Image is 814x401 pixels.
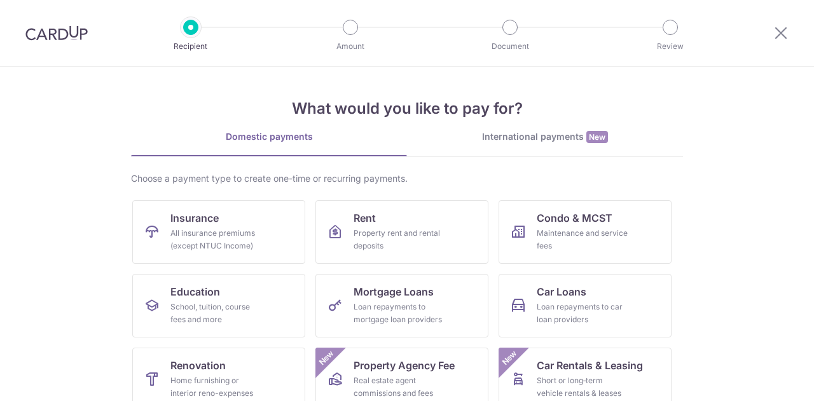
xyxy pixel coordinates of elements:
[25,25,88,41] img: CardUp
[537,358,643,373] span: Car Rentals & Leasing
[315,274,488,337] a: Mortgage LoansLoan repayments to mortgage loan providers
[170,284,220,299] span: Education
[132,200,305,264] a: InsuranceAll insurance premiums (except NTUC Income)
[316,348,337,369] span: New
[499,274,672,337] a: Car LoansLoan repayments to car loan providers
[131,97,683,120] h4: What would you like to pay for?
[537,374,628,400] div: Short or long‑term vehicle rentals & leases
[132,274,305,337] a: EducationSchool, tuition, course fees and more
[537,284,586,299] span: Car Loans
[733,363,801,395] iframe: Opens a widget where you can find more information
[537,210,612,226] span: Condo & MCST
[131,172,683,185] div: Choose a payment type to create one-time or recurring payments.
[354,374,445,400] div: Real estate agent commissions and fees
[463,40,557,53] p: Document
[537,227,628,252] div: Maintenance and service fees
[499,348,520,369] span: New
[407,130,683,144] div: International payments
[170,227,262,252] div: All insurance premiums (except NTUC Income)
[170,301,262,326] div: School, tuition, course fees and more
[586,131,608,143] span: New
[537,301,628,326] div: Loan repayments to car loan providers
[354,358,455,373] span: Property Agency Fee
[144,40,238,53] p: Recipient
[499,200,672,264] a: Condo & MCSTMaintenance and service fees
[354,227,445,252] div: Property rent and rental deposits
[354,284,434,299] span: Mortgage Loans
[315,200,488,264] a: RentProperty rent and rental deposits
[303,40,397,53] p: Amount
[170,374,262,400] div: Home furnishing or interior reno-expenses
[623,40,717,53] p: Review
[354,210,376,226] span: Rent
[170,358,226,373] span: Renovation
[170,210,219,226] span: Insurance
[131,130,407,143] div: Domestic payments
[354,301,445,326] div: Loan repayments to mortgage loan providers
